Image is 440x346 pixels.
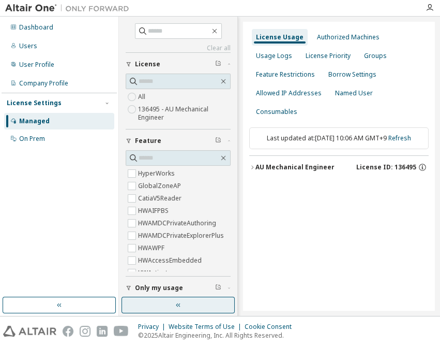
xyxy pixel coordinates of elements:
img: linkedin.svg [97,326,108,337]
span: License [135,60,160,68]
label: HWAIFPBS [138,205,171,217]
label: HWAWPF [138,242,166,254]
span: Clear filter [215,60,221,68]
div: On Prem [19,135,45,143]
label: HWAMDCPrivateExplorerPlus [138,229,226,242]
label: HWActivate [138,267,173,279]
a: Clear all [126,44,231,52]
img: youtube.svg [114,326,129,337]
div: Company Profile [19,79,68,88]
img: instagram.svg [80,326,90,337]
label: CatiaV5Reader [138,192,184,205]
div: License Usage [256,33,304,41]
img: Altair One [5,3,134,13]
div: Website Terms of Use [169,323,245,331]
label: HWAMDCPrivateAuthoring [138,217,218,229]
button: Only my usage [126,277,231,299]
button: Feature [126,129,231,152]
div: Privacy [138,323,169,331]
div: Dashboard [19,23,53,32]
div: License Priority [306,52,351,60]
div: License Settings [7,99,62,107]
label: HWAccessEmbedded [138,254,204,267]
div: Users [19,42,37,50]
div: AU Mechanical Engineer [255,163,335,171]
div: Managed [19,117,50,125]
div: Authorized Machines [317,33,380,41]
a: Refresh [388,134,411,142]
div: Named User [335,89,373,97]
div: Borrow Settings [328,70,376,79]
button: AU Mechanical EngineerLicense ID: 136495 [249,156,429,179]
div: Groups [364,52,387,60]
label: HyperWorks [138,167,177,180]
label: All [138,91,147,103]
div: Usage Logs [256,52,292,60]
img: altair_logo.svg [3,326,56,337]
div: Consumables [256,108,297,116]
div: User Profile [19,61,54,69]
div: Allowed IP Addresses [256,89,322,97]
span: License ID: 136495 [356,163,416,171]
div: Feature Restrictions [256,70,315,79]
span: Feature [135,137,161,145]
button: License [126,53,231,76]
p: © 2025 Altair Engineering, Inc. All Rights Reserved. [138,331,298,340]
span: Clear filter [215,284,221,292]
span: Clear filter [215,137,221,145]
div: Cookie Consent [245,323,298,331]
label: GlobalZoneAP [138,180,183,192]
div: Last updated at: [DATE] 10:06 AM GMT+9 [249,127,429,149]
label: 136495 - AU Mechanical Engineer [138,103,231,124]
span: Only my usage [135,284,183,292]
img: facebook.svg [63,326,73,337]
